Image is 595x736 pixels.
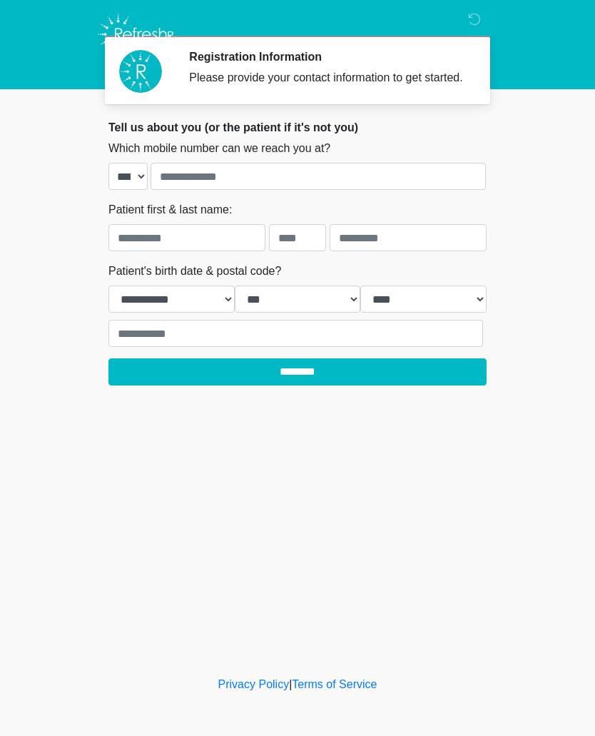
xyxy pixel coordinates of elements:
[189,69,465,86] div: Please provide your contact information to get started.
[292,678,377,690] a: Terms of Service
[289,678,292,690] a: |
[94,11,180,58] img: Refresh RX Logo
[108,121,487,134] h2: Tell us about you (or the patient if it's not you)
[108,263,281,280] label: Patient's birth date & postal code?
[119,50,162,93] img: Agent Avatar
[108,140,330,157] label: Which mobile number can we reach you at?
[218,678,290,690] a: Privacy Policy
[108,201,232,218] label: Patient first & last name:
